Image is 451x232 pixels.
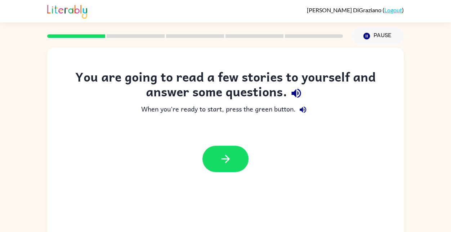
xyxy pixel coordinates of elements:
div: When you're ready to start, press the green button. [62,102,389,117]
div: ( ) [307,6,404,13]
button: Pause [352,28,404,44]
a: Logout [384,6,402,13]
span: [PERSON_NAME] DiGraziano [307,6,383,13]
img: Literably [47,3,87,19]
div: You are going to read a few stories to yourself and answer some questions. [62,69,389,102]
